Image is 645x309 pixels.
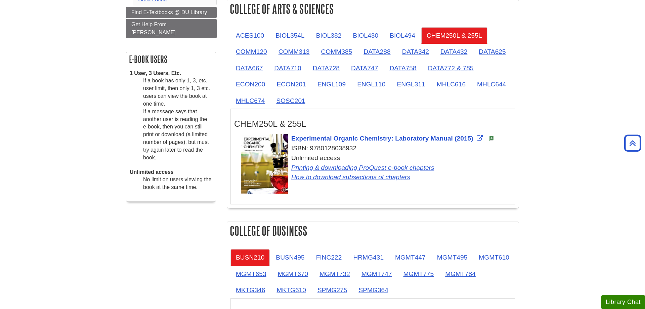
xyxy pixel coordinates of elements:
a: DATA747 [346,60,383,76]
a: BUSN495 [270,249,310,266]
a: MKTG610 [271,282,311,298]
a: DATA625 [473,43,511,60]
a: Get Help From [PERSON_NAME] [126,19,217,38]
dt: Unlimited access [130,168,212,176]
a: MGMT670 [272,266,314,282]
a: DATA758 [384,60,422,76]
a: MGMT653 [230,266,272,282]
h2: College of Business [227,222,519,240]
a: DATA288 [358,43,396,60]
a: SPMG275 [312,282,353,298]
a: DATA710 [269,60,306,76]
a: BIOL382 [311,27,347,44]
span: Experimental Organic Chemistry: Laboratory Manual (2015) [291,135,473,142]
dd: If a book has only 1, 3, etc. user limit, then only 1, 3 etc. users can view the book at one time... [143,77,212,161]
a: Link opens in new window [291,173,410,181]
a: BIOL354L [270,27,310,44]
a: HRMG431 [348,249,389,266]
img: e-Book [489,136,494,141]
a: DATA432 [435,43,473,60]
h2: E-book Users [126,52,216,66]
a: MGMT784 [440,266,481,282]
a: MGMT747 [356,266,397,282]
a: ECON201 [271,76,311,92]
a: COMM120 [230,43,272,60]
img: Cover Art [241,134,288,194]
a: ACES100 [230,27,269,44]
a: MGMT775 [398,266,439,282]
dt: 1 User, 3 Users, Etc. [130,70,212,77]
a: ENGL109 [312,76,351,92]
a: DATA728 [307,60,345,76]
a: MHLC644 [472,76,511,92]
a: FINC222 [311,249,347,266]
a: BUSN210 [230,249,270,266]
a: DATA667 [230,60,268,76]
a: ENGL110 [352,76,391,92]
a: MGMT495 [432,249,473,266]
a: BIOL430 [347,27,384,44]
a: MGMT447 [390,249,431,266]
a: DATA772 & 785 [423,60,479,76]
span: Get Help From [PERSON_NAME] [131,22,176,35]
a: MKTG346 [230,282,270,298]
a: SOSC201 [271,92,310,109]
div: ISBN: 9780128038932 [241,144,512,153]
a: COMM313 [273,43,315,60]
a: DATA342 [397,43,434,60]
dd: No limit on users viewing the book at the same time. [143,176,212,191]
div: Unlimited access [241,153,512,182]
a: MHLC674 [230,92,270,109]
a: Link opens in new window [291,164,434,171]
a: COMM385 [316,43,358,60]
a: SPMG364 [353,282,394,298]
a: MHLC616 [431,76,471,92]
a: CHEM250L & 255L [421,27,487,44]
a: MGMT610 [473,249,515,266]
a: Find E-Textbooks @ DU Library [126,7,217,18]
a: ECON200 [230,76,270,92]
a: MGMT732 [314,266,355,282]
a: Back to Top [622,139,643,148]
a: Link opens in new window [291,135,485,142]
h3: CHEM250L & 255L [234,119,512,129]
a: BIOL494 [384,27,421,44]
a: ENGL311 [391,76,430,92]
button: Library Chat [601,295,645,309]
span: Find E-Textbooks @ DU Library [131,9,207,15]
